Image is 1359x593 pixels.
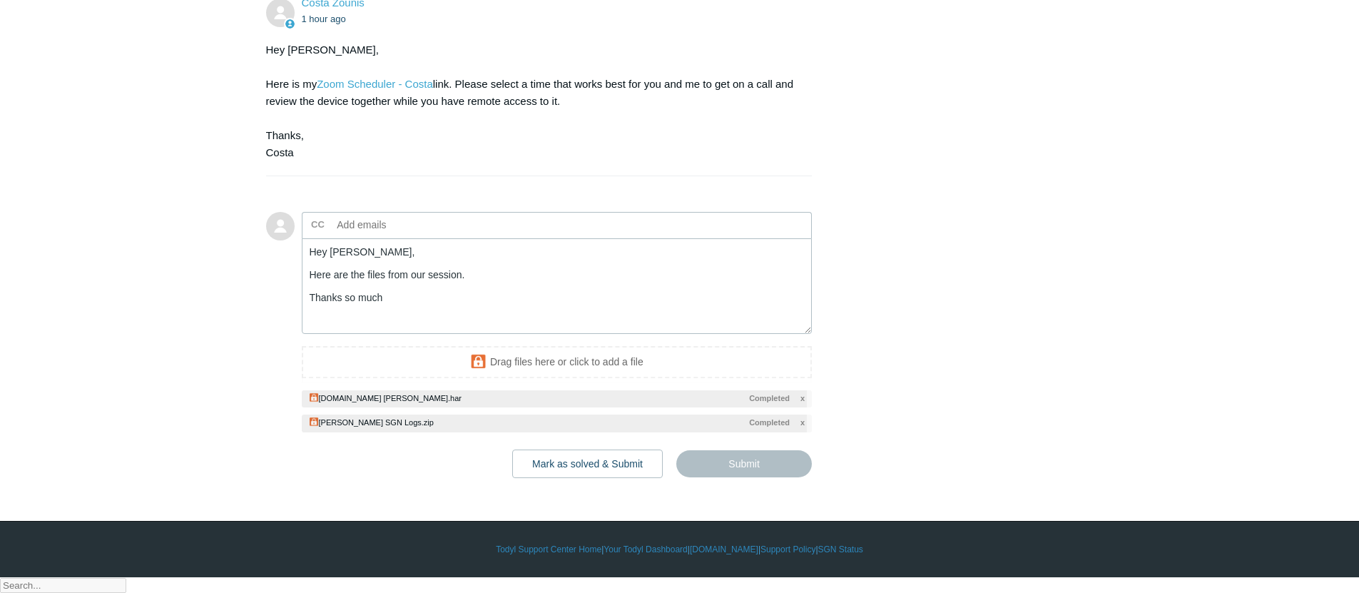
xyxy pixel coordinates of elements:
[317,78,433,90] a: Zoom Scheduler - Costa
[302,14,346,24] time: 08/29/2025, 13:46
[676,450,812,477] input: Submit
[496,543,601,556] a: Todyl Support Center Home
[604,543,687,556] a: Your Todyl Dashboard
[749,417,790,429] span: Completed
[512,450,663,478] button: Mark as solved & Submit
[266,543,1094,556] div: | | | |
[760,543,815,556] a: Support Policy
[818,543,863,556] a: SGN Status
[800,392,805,405] span: x
[302,238,813,335] textarea: Add your reply
[332,214,485,235] input: Add emails
[749,392,790,405] span: Completed
[800,417,805,429] span: x
[690,543,758,556] a: [DOMAIN_NAME]
[311,214,325,235] label: CC
[266,41,798,161] div: Hey [PERSON_NAME], Here is my link. Please select a time that works best for you and me to get on...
